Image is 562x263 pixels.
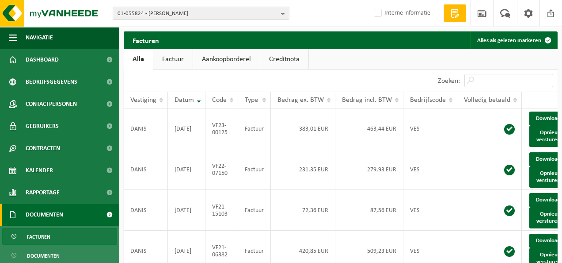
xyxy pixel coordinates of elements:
[205,108,238,149] td: VF23-00125
[403,108,457,149] td: VES
[271,149,335,190] td: 231,35 EUR
[124,49,153,70] a: Alle
[335,149,403,190] td: 279,93 EUR
[438,77,460,85] label: Zoeken:
[2,228,117,245] a: Facturen
[403,190,457,231] td: VES
[168,108,205,149] td: [DATE]
[26,115,59,137] span: Gebruikers
[470,31,557,49] button: Alles als gelezen markeren
[26,182,60,204] span: Rapportage
[335,108,403,149] td: 463,44 EUR
[26,159,53,182] span: Kalender
[245,97,258,104] span: Type
[168,190,205,231] td: [DATE]
[124,31,168,49] h2: Facturen
[193,49,260,70] a: Aankoopborderel
[238,108,271,149] td: Factuur
[464,97,510,104] span: Volledig betaald
[335,190,403,231] td: 87,56 EUR
[153,49,193,70] a: Factuur
[26,27,53,49] span: Navigatie
[271,190,335,231] td: 72,36 EUR
[212,97,227,104] span: Code
[410,97,446,104] span: Bedrijfscode
[26,137,60,159] span: Contracten
[124,190,168,231] td: DANIS
[372,7,430,20] label: Interne informatie
[260,49,308,70] a: Creditnota
[238,149,271,190] td: Factuur
[342,97,392,104] span: Bedrag incl. BTW
[26,204,63,226] span: Documenten
[277,97,324,104] span: Bedrag ex. BTW
[118,7,277,20] span: 01-055824 - [PERSON_NAME]
[124,108,168,149] td: DANIS
[205,149,238,190] td: VF22-07150
[26,71,77,93] span: Bedrijfsgegevens
[27,228,50,245] span: Facturen
[113,7,289,20] button: 01-055824 - [PERSON_NAME]
[26,93,77,115] span: Contactpersonen
[175,97,194,104] span: Datum
[403,149,457,190] td: VES
[271,108,335,149] td: 383,01 EUR
[26,49,59,71] span: Dashboard
[130,97,156,104] span: Vestiging
[168,149,205,190] td: [DATE]
[205,190,238,231] td: VF21-15103
[124,149,168,190] td: DANIS
[238,190,271,231] td: Factuur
